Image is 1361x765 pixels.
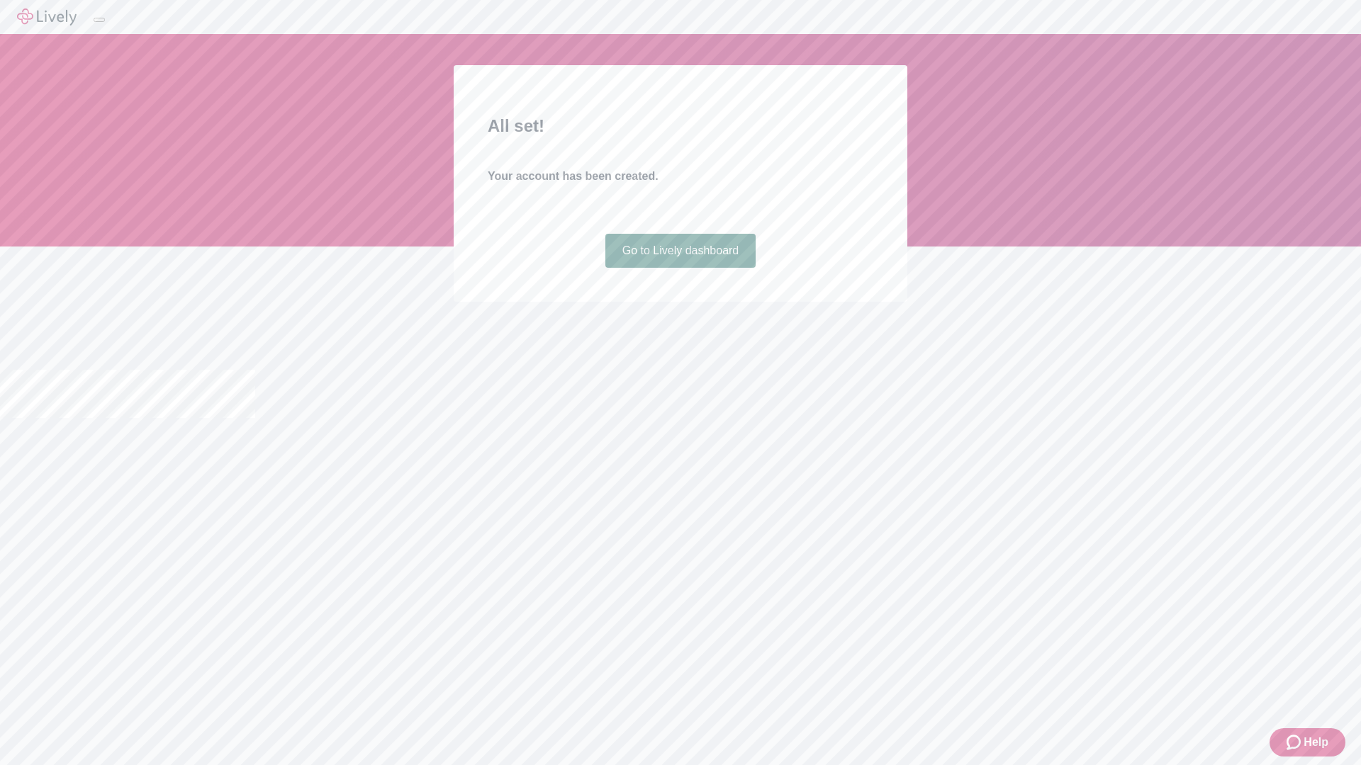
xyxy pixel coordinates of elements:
[488,113,873,139] h2: All set!
[1270,728,1345,756] button: Zendesk support iconHelp
[1287,734,1304,751] svg: Zendesk support icon
[17,8,77,25] img: Lively
[488,168,873,185] h4: Your account has been created.
[94,18,105,22] button: Log out
[605,234,756,268] a: Go to Lively dashboard
[1304,734,1328,751] span: Help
